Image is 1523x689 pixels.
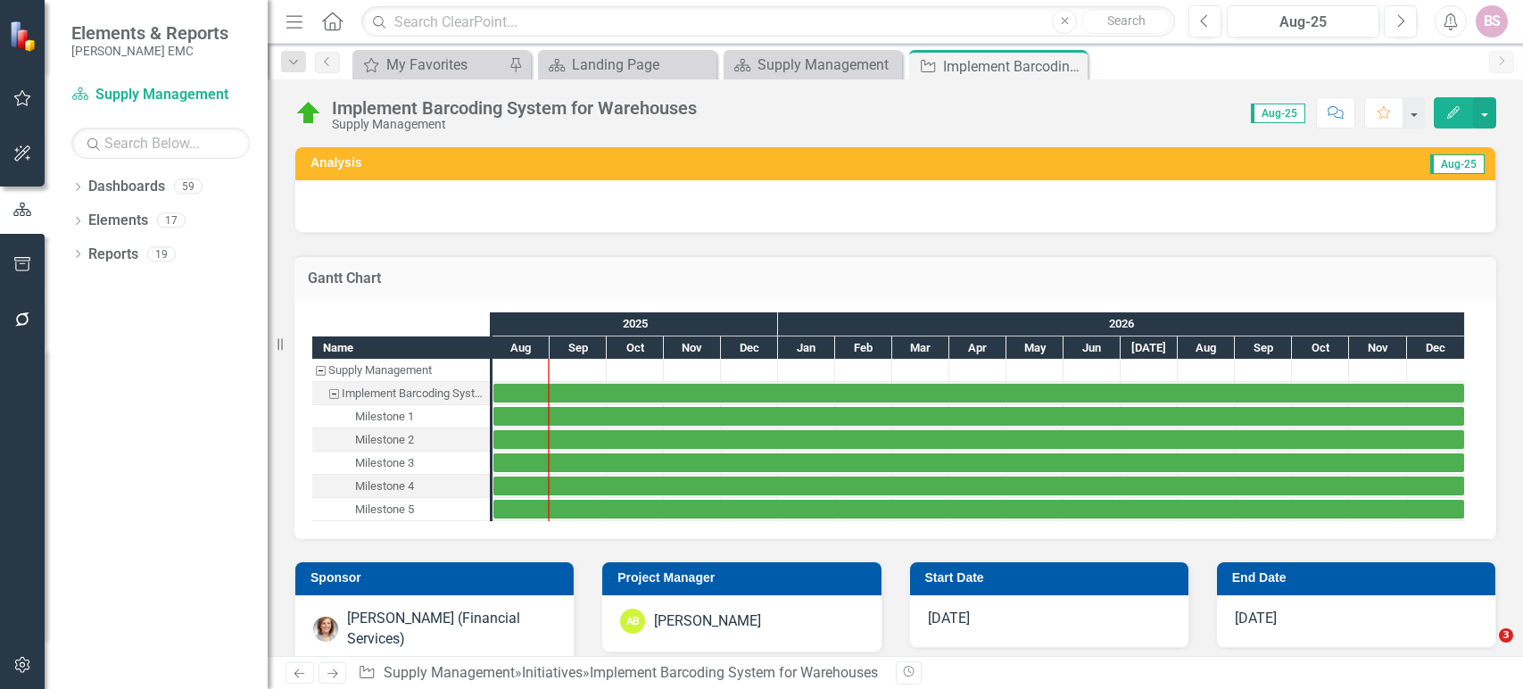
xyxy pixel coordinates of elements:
[355,498,414,521] div: Milestone 5
[312,405,490,428] div: Task: Start date: 2025-08-01 End date: 2026-12-31
[88,245,138,265] a: Reports
[1064,336,1121,360] div: Jun
[1233,12,1373,33] div: Aug-25
[313,617,338,642] img: Leslie McMillin
[1251,104,1305,123] span: Aug-25
[492,312,778,336] div: 2025
[943,55,1083,78] div: Implement Barcoding System for Warehouses
[1232,571,1486,585] h3: End Date
[1430,154,1485,174] span: Aug-25
[157,213,186,228] div: 17
[778,336,835,360] div: Jan
[1292,336,1349,360] div: Oct
[312,475,490,498] div: Task: Start date: 2025-08-01 End date: 2026-12-31
[664,336,721,360] div: Nov
[355,452,414,475] div: Milestone 3
[835,336,892,360] div: Feb
[174,179,203,195] div: 59
[493,453,1464,472] div: Task: Start date: 2025-08-01 End date: 2026-12-31
[310,156,872,170] h3: Analysis
[928,610,970,627] span: [DATE]
[312,359,490,382] div: Task: Supply Management Start date: 2025-08-01 End date: 2025-08-02
[310,571,565,585] h3: Sponsor
[312,359,490,382] div: Supply Management
[1227,5,1379,37] button: Aug-25
[71,44,228,58] small: [PERSON_NAME] EMC
[1349,336,1407,360] div: Nov
[332,118,697,131] div: Supply Management
[386,54,504,76] div: My Favorites
[721,336,778,360] div: Dec
[294,99,323,128] img: At Target
[757,54,898,76] div: Supply Management
[312,428,490,452] div: Milestone 2
[88,177,165,197] a: Dashboards
[550,336,607,360] div: Sep
[1407,336,1465,360] div: Dec
[1235,610,1277,627] span: [DATE]
[312,498,490,521] div: Milestone 5
[332,98,697,118] div: Implement Barcoding System for Warehouses
[312,382,490,405] div: Implement Barcoding System for Warehouses
[357,54,504,76] a: My Favorites
[925,571,1179,585] h3: Start Date
[1476,5,1508,37] button: BS
[572,54,712,76] div: Landing Page
[617,571,872,585] h3: Project Manager
[493,500,1464,519] div: Task: Start date: 2025-08-01 End date: 2026-12-31
[892,336,949,360] div: Mar
[1107,13,1146,28] span: Search
[147,246,176,261] div: 19
[308,270,1483,286] h3: Gantt Chart
[493,384,1464,403] div: Task: Start date: 2025-08-01 End date: 2026-12-31
[1178,336,1235,360] div: Aug
[1081,9,1171,34] button: Search
[361,6,1175,37] input: Search ClearPoint...
[312,405,490,428] div: Milestone 1
[342,382,484,405] div: Implement Barcoding System for Warehouses
[493,430,1464,449] div: Task: Start date: 2025-08-01 End date: 2026-12-31
[312,428,490,452] div: Task: Start date: 2025-08-01 End date: 2026-12-31
[654,611,761,632] div: [PERSON_NAME]
[1235,336,1292,360] div: Sep
[358,663,882,684] div: » »
[355,475,414,498] div: Milestone 4
[1121,336,1178,360] div: Jul
[312,452,490,475] div: Task: Start date: 2025-08-01 End date: 2026-12-31
[607,336,664,360] div: Oct
[949,336,1006,360] div: Apr
[492,336,550,360] div: Aug
[355,428,414,452] div: Milestone 2
[1006,336,1064,360] div: May
[778,312,1465,336] div: 2026
[9,21,40,52] img: ClearPoint Strategy
[590,664,878,681] div: Implement Barcoding System for Warehouses
[328,359,432,382] div: Supply Management
[1499,628,1513,643] span: 3
[71,22,228,44] span: Elements & Reports
[347,609,556,650] div: [PERSON_NAME] (Financial Services)
[71,128,250,159] input: Search Below...
[355,405,414,428] div: Milestone 1
[88,211,148,231] a: Elements
[728,54,898,76] a: Supply Management
[620,609,645,634] div: AB
[384,664,515,681] a: Supply Management
[493,407,1464,426] div: Task: Start date: 2025-08-01 End date: 2026-12-31
[542,54,712,76] a: Landing Page
[493,477,1464,495] div: Task: Start date: 2025-08-01 End date: 2026-12-31
[312,498,490,521] div: Task: Start date: 2025-08-01 End date: 2026-12-31
[312,382,490,405] div: Task: Start date: 2025-08-01 End date: 2026-12-31
[312,336,490,359] div: Name
[312,452,490,475] div: Milestone 3
[312,475,490,498] div: Milestone 4
[71,85,250,105] a: Supply Management
[522,664,583,681] a: Initiatives
[1462,628,1505,671] iframe: Intercom live chat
